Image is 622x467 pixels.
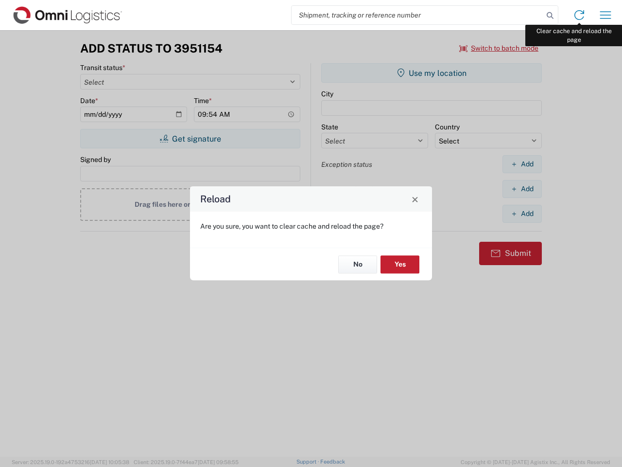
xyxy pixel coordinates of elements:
button: No [338,255,377,273]
button: Close [408,192,422,206]
h4: Reload [200,192,231,206]
button: Yes [380,255,419,273]
input: Shipment, tracking or reference number [292,6,543,24]
p: Are you sure, you want to clear cache and reload the page? [200,222,422,231]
